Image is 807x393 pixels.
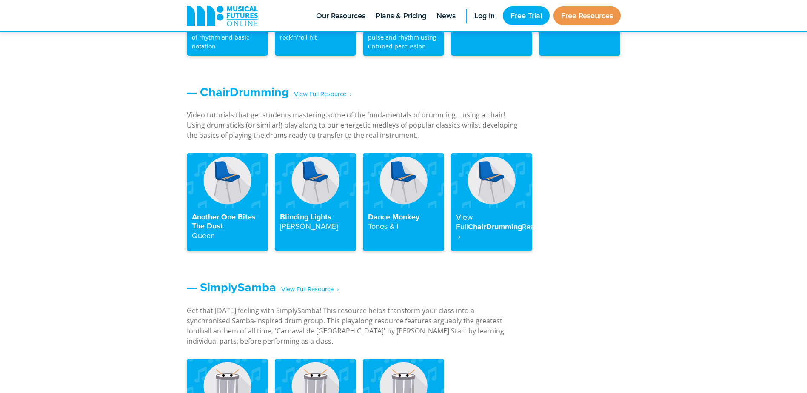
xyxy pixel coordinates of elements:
[368,221,398,231] strong: Tones & I
[187,83,351,101] a: — ChairDrumming‎ ‎ ‎ View Full Resource‎‏‏‎ ‎ ›
[280,213,351,231] h4: Blinding Lights
[456,213,527,242] h4: ChairDrumming
[363,153,444,251] a: Dance MonkeyTones & I
[368,213,439,231] h4: Dance Monkey
[436,10,456,22] span: News
[275,153,356,251] a: Blinding Lights[PERSON_NAME]
[187,305,519,346] p: Get that [DATE] feeling with SimplySamba! This resource helps transform your class into a synchro...
[456,212,473,232] strong: View Full
[280,221,338,231] strong: [PERSON_NAME]
[276,282,339,297] span: ‎ ‎ ‎ View Full Resource‎‏‏‎ ‎ ›
[456,221,553,242] strong: Resource ‎ ›
[316,10,365,22] span: Our Resources
[376,10,426,22] span: Plans & Pricing
[451,153,532,251] a: View FullChairDrummingResource ‎ ›
[192,230,215,241] strong: Queen
[187,153,268,251] a: Another One Bites The DustQueen
[289,87,351,102] span: ‎ ‎ ‎ View Full Resource‎‏‏‎ ‎ ›
[192,213,263,241] h4: Another One Bites The Dust
[503,6,550,25] a: Free Trial
[187,110,519,140] p: Video tutorials that get students mastering some of the fundamentals of drumming… using a chair! ...
[474,10,495,22] span: Log in
[187,278,339,296] a: — SimplySamba‎ ‎ ‎ View Full Resource‎‏‏‎ ‎ ›
[553,6,621,25] a: Free Resources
